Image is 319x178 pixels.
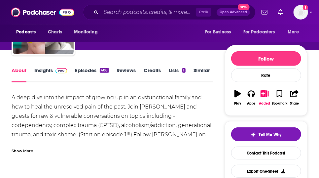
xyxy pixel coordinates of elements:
[11,6,74,19] img: Podchaser - Follow, Share and Rate Podcasts
[101,7,196,18] input: Search podcasts, credits, & more...
[272,102,287,106] div: Bookmark
[194,67,210,82] a: Similar
[75,67,109,82] a: Episodes408
[100,68,109,73] div: 408
[117,67,136,82] a: Reviews
[294,5,308,20] span: Logged in as csummie
[44,26,66,38] a: Charts
[247,102,256,106] div: Apps
[245,86,258,110] button: Apps
[55,68,67,73] img: Podchaser Pro
[259,7,270,18] a: Show notifications dropdown
[231,127,301,141] button: tell me why sparkleTell Me Why
[217,8,250,16] button: Open AdvancedNew
[259,102,270,106] div: Added
[83,5,256,20] div: Search podcasts, credits, & more...
[234,102,241,106] div: Play
[220,11,247,14] span: Open Advanced
[238,4,250,10] span: New
[231,86,245,110] button: Play
[169,67,186,82] a: Lists1
[200,26,239,38] button: open menu
[231,51,301,66] button: Follow
[290,102,299,106] div: Share
[16,27,36,37] span: Podcasts
[294,5,308,20] img: User Profile
[12,93,213,149] div: A deep dive into the impact of growing up in an dysfunctional family and how to heal the unresolv...
[12,67,26,82] a: About
[34,67,67,82] a: InsightsPodchaser Pro
[283,26,307,38] button: open menu
[231,147,301,159] a: Contact This Podcast
[294,5,308,20] button: Show profile menu
[259,132,281,137] span: Tell Me Why
[231,68,301,82] div: Rate
[275,7,286,18] a: Show notifications dropdown
[74,27,97,37] span: Monitoring
[231,165,301,178] button: Export One-Sheet
[258,86,271,110] button: Added
[243,27,275,37] span: For Podcasters
[288,86,301,110] button: Share
[144,67,161,82] a: Credits
[69,26,106,38] button: open menu
[182,68,186,73] div: 1
[196,8,211,17] span: Ctrl K
[239,26,285,38] button: open menu
[288,27,299,37] span: More
[12,26,44,38] button: open menu
[205,27,231,37] span: For Business
[48,27,62,37] span: Charts
[271,86,288,110] button: Bookmark
[251,132,256,137] img: tell me why sparkle
[303,5,308,10] svg: Add a profile image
